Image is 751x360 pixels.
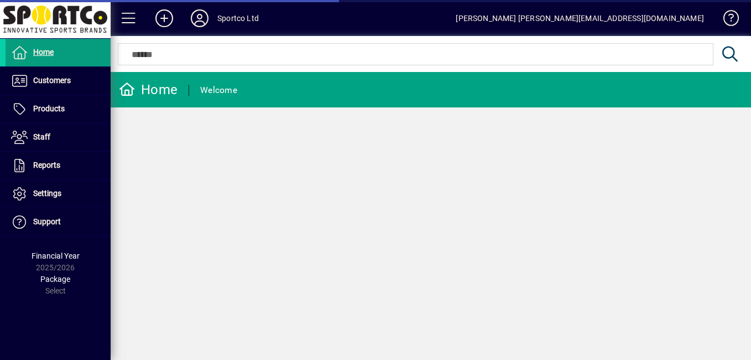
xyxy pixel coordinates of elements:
button: Profile [182,8,217,28]
a: Knowledge Base [715,2,737,38]
div: Home [119,81,178,99]
span: Customers [33,76,71,85]
div: [PERSON_NAME] [PERSON_NAME][EMAIL_ADDRESS][DOMAIN_NAME] [456,9,704,27]
span: Home [33,48,54,56]
a: Customers [6,67,111,95]
a: Support [6,208,111,236]
span: Support [33,217,61,226]
span: Staff [33,132,50,141]
button: Add [147,8,182,28]
div: Sportco Ltd [217,9,259,27]
span: Reports [33,161,60,169]
a: Settings [6,180,111,208]
span: Products [33,104,65,113]
div: Welcome [200,81,237,99]
a: Products [6,95,111,123]
a: Reports [6,152,111,179]
a: Staff [6,124,111,151]
span: Package [40,275,70,284]
span: Settings [33,189,61,198]
span: Financial Year [32,251,80,260]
